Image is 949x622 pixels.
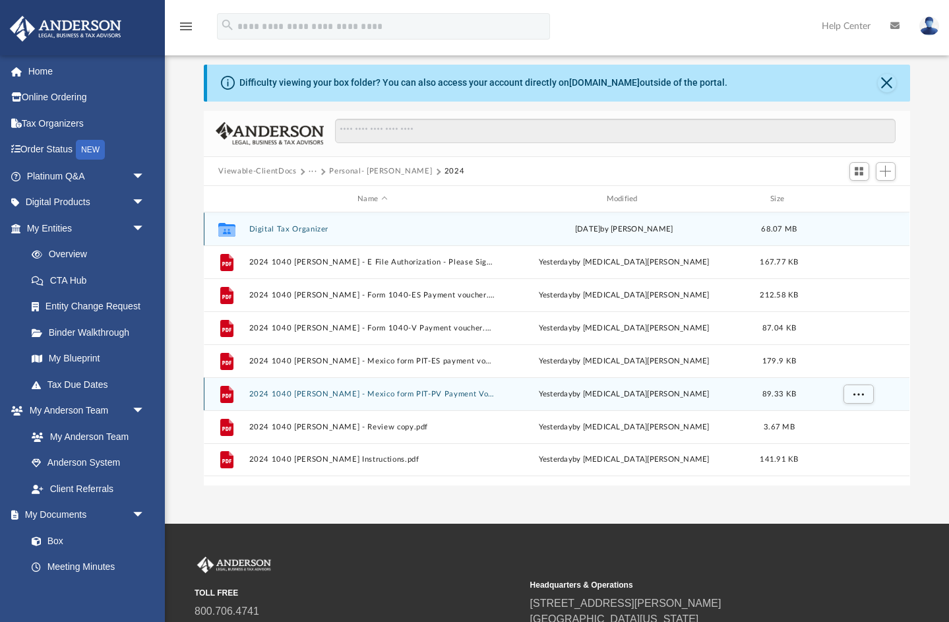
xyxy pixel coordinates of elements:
div: Size [753,193,806,205]
a: Tax Due Dates [18,371,165,398]
div: grid [204,212,909,486]
a: Binder Walkthrough [18,319,165,346]
a: Online Ordering [9,84,165,111]
a: Meeting Minutes [18,554,158,580]
span: 68.07 MB [762,226,797,233]
div: by [MEDICAL_DATA][PERSON_NAME] [501,257,747,268]
span: yesterday [539,423,572,431]
span: yesterday [539,325,572,332]
img: Anderson Advisors Platinum Portal [195,557,274,574]
span: 167.77 KB [760,259,799,266]
img: Anderson Advisors Platinum Portal [6,16,125,42]
a: CTA Hub [18,267,165,294]
a: Box [18,528,152,554]
button: Viewable-ClientDocs [218,166,296,177]
button: 2024 [444,166,465,177]
button: More options [843,385,874,404]
span: arrow_drop_down [132,502,158,529]
div: [DATE] by [PERSON_NAME] [501,224,747,235]
div: by [MEDICAL_DATA][PERSON_NAME] [501,454,747,466]
button: 2024 1040 [PERSON_NAME] - Mexico form PIT-ES payment voucher.pdf [249,357,495,365]
span: yesterday [539,259,572,266]
a: [STREET_ADDRESS][PERSON_NAME] [530,598,721,609]
button: Switch to Grid View [849,162,869,181]
a: Home [9,58,165,84]
button: Personal- [PERSON_NAME] [329,166,432,177]
a: Entity Change Request [18,294,165,320]
button: 2024 1040 [PERSON_NAME] - Mexico form PIT-PV Payment Vocher.pdf [249,390,495,398]
div: by [MEDICAL_DATA][PERSON_NAME] [501,356,747,367]
button: 2024 1040 [PERSON_NAME] Instructions.pdf [249,455,495,464]
a: Digital Productsarrow_drop_down [9,189,165,216]
div: Name [249,193,495,205]
a: menu [178,25,194,34]
a: 800.706.4741 [195,606,259,617]
img: User Pic [919,16,939,36]
span: yesterday [539,456,572,463]
span: 179.9 KB [762,358,796,365]
a: [DOMAIN_NAME] [569,77,640,88]
i: search [220,18,235,32]
div: Difficulty viewing your box folder? You can also access your account directly on outside of the p... [239,76,727,90]
span: 89.33 KB [762,390,796,398]
span: arrow_drop_down [132,398,158,425]
button: 2024 1040 [PERSON_NAME] - Form 1040-ES Payment voucher.pdf [249,291,495,299]
a: My Documentsarrow_drop_down [9,502,158,528]
a: Platinum Q&Aarrow_drop_down [9,163,165,189]
span: arrow_drop_down [132,189,158,216]
div: by [MEDICAL_DATA][PERSON_NAME] [501,389,747,400]
div: NEW [76,140,105,160]
a: My Entitiesarrow_drop_down [9,215,165,241]
button: ··· [309,166,317,177]
div: by [MEDICAL_DATA][PERSON_NAME] [501,323,747,334]
span: 141.91 KB [760,456,799,463]
button: 2024 1040 [PERSON_NAME] - Review copy.pdf [249,423,495,431]
a: Overview [18,241,165,268]
a: Anderson System [18,450,158,476]
a: Order StatusNEW [9,137,165,164]
button: Digital Tax Organizer [249,225,495,233]
a: My Anderson Teamarrow_drop_down [9,398,158,424]
a: Tax Organizers [9,110,165,137]
span: yesterday [539,292,572,299]
small: Headquarters & Operations [530,579,857,591]
span: 3.67 MB [764,423,795,431]
button: Add [876,162,896,181]
span: yesterday [539,390,572,398]
button: 2024 1040 [PERSON_NAME] - E File Authorization - Please Sign.pdf [249,258,495,266]
div: by [MEDICAL_DATA][PERSON_NAME] [501,290,747,301]
span: 212.58 KB [760,292,799,299]
div: by [MEDICAL_DATA][PERSON_NAME] [501,421,747,433]
span: yesterday [539,358,572,365]
i: menu [178,18,194,34]
button: Close [878,74,896,92]
a: My Anderson Team [18,423,152,450]
span: 87.04 KB [762,325,796,332]
a: My Blueprint [18,346,158,372]
input: Search files and folders [335,119,895,144]
span: arrow_drop_down [132,215,158,242]
div: id [812,193,904,205]
span: arrow_drop_down [132,163,158,190]
button: 2024 1040 [PERSON_NAME] - Form 1040-V Payment voucher.pdf [249,324,495,332]
div: Modified [501,193,747,205]
a: Client Referrals [18,476,158,502]
small: TOLL FREE [195,587,521,599]
div: id [210,193,243,205]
